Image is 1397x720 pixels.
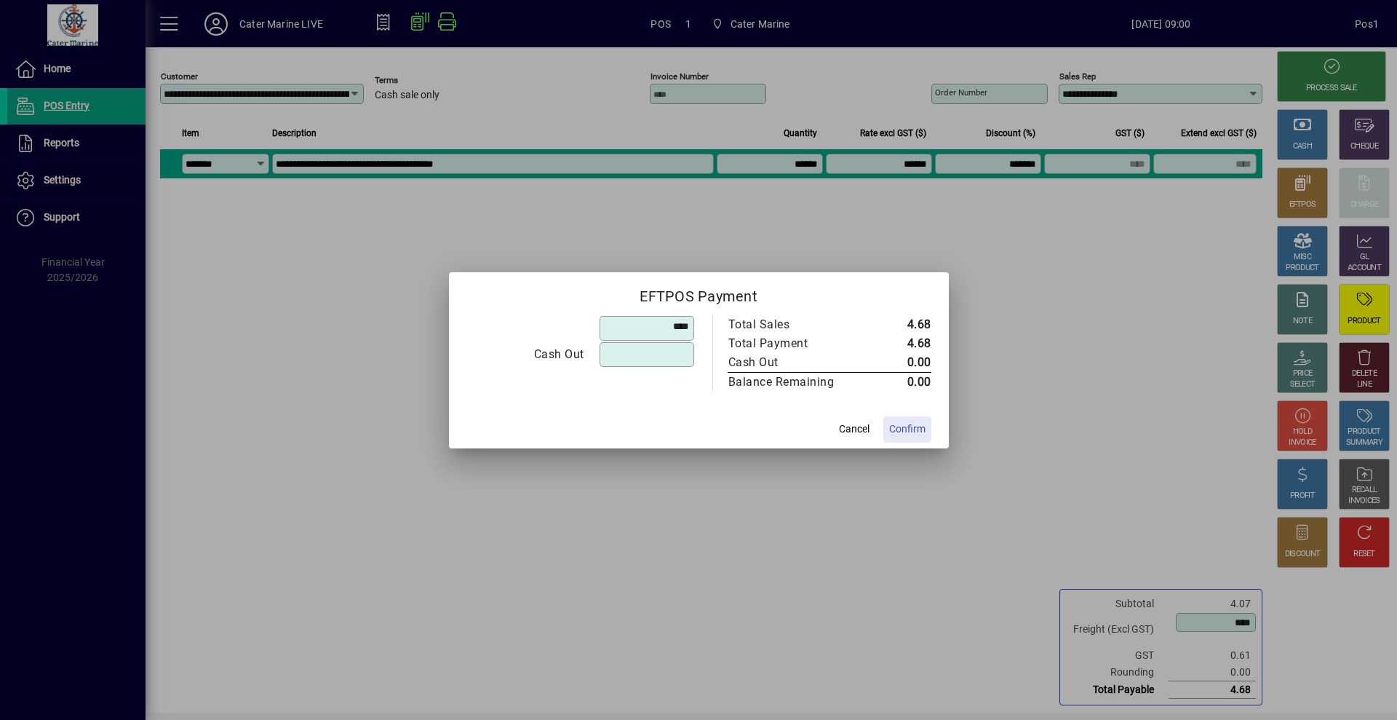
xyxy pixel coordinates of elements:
h2: EFTPOS Payment [449,272,949,314]
td: 0.00 [865,372,931,392]
div: Cash Out [467,346,584,363]
td: 0.00 [865,353,931,373]
span: Cancel [839,422,869,437]
button: Confirm [883,416,931,443]
div: Cash Out [728,354,851,371]
span: Confirm [889,422,926,437]
td: Total Sales [728,315,865,334]
button: Cancel [831,416,877,443]
td: Total Payment [728,334,865,353]
td: 4.68 [865,315,931,334]
td: 4.68 [865,334,931,353]
div: Balance Remaining [728,373,851,391]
